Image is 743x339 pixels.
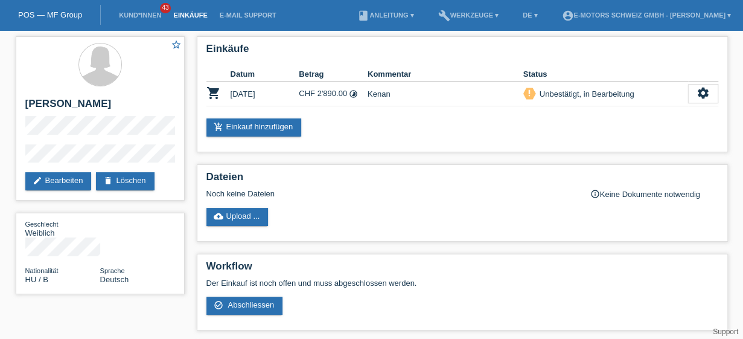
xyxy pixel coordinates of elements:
div: Weiblich [25,219,100,237]
th: Kommentar [368,67,523,82]
i: delete [103,176,113,186]
a: star_border [171,39,182,52]
a: bookAnleitung ▾ [351,11,419,19]
a: deleteLöschen [96,172,154,190]
span: Abschliessen [228,300,274,309]
div: Keine Dokumente notwendig [590,189,718,199]
a: POS — MF Group [18,10,82,19]
a: check_circle_outline Abschliessen [206,297,283,315]
h2: [PERSON_NAME] [25,98,175,116]
a: Einkäufe [167,11,213,19]
a: Support [713,328,738,336]
i: Fixe Raten (24 Raten) [349,89,358,98]
p: Der Einkauf ist noch offen und muss abgeschlossen werden. [206,279,718,288]
td: Kenan [368,82,523,106]
i: build [438,10,450,22]
h2: Workflow [206,260,718,279]
th: Status [523,67,688,82]
i: check_circle_outline [214,300,223,310]
td: CHF 2'890.00 [299,82,368,106]
i: star_border [171,39,182,50]
i: info_outline [590,189,600,199]
i: add_shopping_cart [214,122,223,132]
span: Geschlecht [25,221,59,228]
a: Kund*innen [113,11,167,19]
span: Sprache [100,267,125,274]
span: Ungarn / B / 31.03.2014 [25,275,48,284]
span: 43 [160,3,171,13]
i: edit [33,176,42,186]
h2: Dateien [206,171,718,189]
a: DE ▾ [517,11,543,19]
i: book [357,10,369,22]
div: Unbestätigt, in Bearbeitung [536,88,634,100]
div: Noch keine Dateien [206,189,575,198]
i: POSP00026978 [206,86,221,100]
a: account_circleE-Motors Schweiz GmbH - [PERSON_NAME] ▾ [555,11,737,19]
i: priority_high [525,89,534,97]
i: settings [697,86,710,100]
h2: Einkäufe [206,43,718,61]
a: buildWerkzeuge ▾ [432,11,505,19]
span: Nationalität [25,267,59,274]
span: Deutsch [100,275,129,284]
th: Datum [231,67,299,82]
i: cloud_upload [214,211,223,221]
a: editBearbeiten [25,172,92,190]
i: account_circle [561,10,573,22]
a: add_shopping_cartEinkauf hinzufügen [206,118,302,137]
a: E-Mail Support [214,11,282,19]
th: Betrag [299,67,368,82]
a: cloud_uploadUpload ... [206,208,269,226]
td: [DATE] [231,82,299,106]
